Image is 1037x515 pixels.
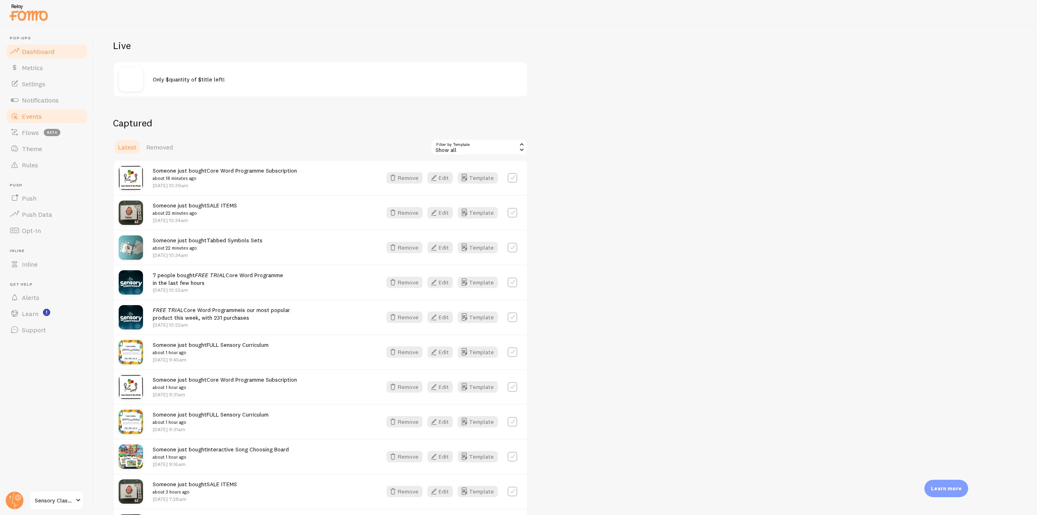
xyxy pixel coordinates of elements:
a: Edit [427,207,458,218]
a: Edit [427,346,458,358]
a: Core Word Programme Subscription [207,376,297,383]
button: Template [458,381,498,393]
p: [DATE] 9:16am [153,461,289,468]
a: Core Word Programme Subscription [207,167,297,174]
a: Edit [427,451,458,462]
span: Get Help [10,282,88,287]
a: Notifications [5,92,88,108]
small: about 1 hour ago [153,349,269,356]
span: Someone just bought [153,411,269,426]
a: Opt-In [5,222,88,239]
a: Inline [5,256,88,272]
a: Edit [427,486,458,497]
span: Inline [10,248,88,254]
span: beta [44,129,60,136]
span: Someone just bought [153,341,269,356]
span: Latest [118,143,137,151]
img: 1_67087ba7-9b20-4a75-ae11-c06945d19706_small.png [119,410,143,434]
img: IMG_0307.heic [119,201,143,225]
img: sensoryclassroominstagramstaticposts_2_small.png [119,444,143,469]
button: Remove [386,416,422,427]
button: Remove [386,277,422,288]
button: Remove [386,312,422,323]
em: FREE TRIAL [195,271,226,279]
span: Notifications [22,96,59,104]
span: Push [22,194,36,202]
span: is our most popular product this week, with 231 purchases [153,306,290,321]
a: FREE TRIALCore Word Programme [195,271,283,279]
span: Push Data [22,210,52,218]
span: Someone just bought [153,481,237,496]
span: Someone just bought [153,167,297,182]
a: Tabbed Symbols Sets [207,237,262,244]
a: Theme [5,141,88,157]
button: Edit [427,346,453,358]
a: Template [458,172,498,184]
a: Alerts [5,289,88,306]
span: 7 people bought in the last few hours [153,271,283,286]
p: [DATE] 9:31am [153,391,297,398]
span: Sensory Classroom [35,496,73,505]
small: about 22 minutes ago [153,209,237,217]
span: Theme [22,145,42,153]
p: Learn more [931,485,962,492]
small: about 1 hour ago [153,419,269,426]
a: FREE TRIALCore Word Programme [153,306,241,314]
h2: Captured [113,117,528,129]
button: Remove [386,242,422,253]
button: Remove [386,451,422,462]
a: SALE ITEMS [207,481,237,488]
span: Inline [22,260,38,268]
a: Template [458,416,498,427]
button: Template [458,486,498,497]
p: [DATE] 7:28am [153,496,237,502]
a: Rules [5,157,88,173]
span: Alerts [22,293,39,301]
button: Edit [427,277,453,288]
p: [DATE] 10:34am [153,252,262,259]
button: Edit [427,207,453,218]
button: Remove [386,486,422,497]
a: Edit [427,312,458,323]
a: Edit [427,381,458,393]
small: about 18 minutes ago [153,175,297,182]
button: Edit [427,312,453,323]
span: Someone just bought [153,376,297,391]
button: Edit [427,242,453,253]
button: Template [458,312,498,323]
small: about 1 hour ago [153,453,289,461]
a: Template [458,346,498,358]
img: 10_1ad95857-0e09-4e3d-ad68-065e5c5e8c11_small.png [119,166,143,190]
svg: <p>Watch New Feature Tutorials!</p> [43,309,50,316]
span: Pop-ups [10,36,88,41]
a: Sensory Classroom [29,491,84,510]
button: Template [458,242,498,253]
p: [DATE] 10:22am [153,321,290,328]
button: Edit [427,486,453,497]
span: Dashboard [22,47,54,56]
a: Template [458,207,498,218]
p: [DATE] 9:45am [153,356,269,363]
span: Removed [146,143,173,151]
span: Support [22,326,46,334]
a: Push Data [5,206,88,222]
span: Events [22,112,42,120]
a: Removed [141,139,178,155]
div: Learn more [924,480,968,497]
span: Someone just bought [153,446,289,461]
span: Learn [22,310,38,318]
a: Flows beta [5,124,88,141]
a: Push [5,190,88,206]
button: Template [458,277,498,288]
span: Someone just bought [153,202,237,217]
span: Settings [22,80,45,88]
a: Template [458,451,498,462]
a: Interactive Song Choosing Board [207,446,289,453]
img: 1_67087ba7-9b20-4a75-ae11-c06945d19706_small.png [119,340,143,364]
a: FULL Sensory Curriculum [207,411,269,418]
a: Metrics [5,60,88,76]
a: Latest [113,139,141,155]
